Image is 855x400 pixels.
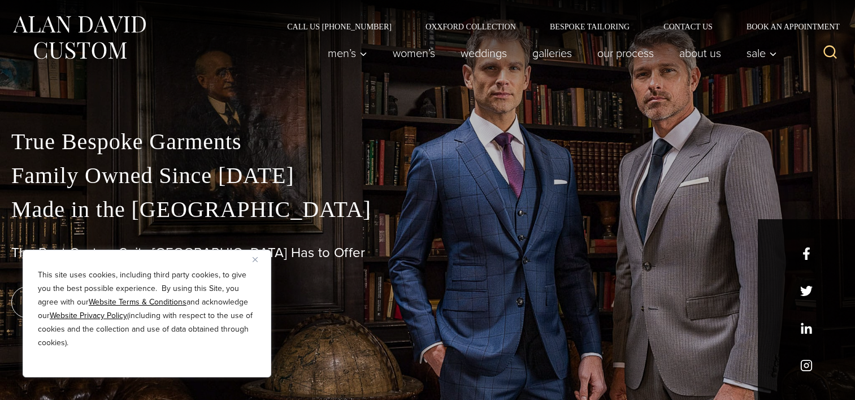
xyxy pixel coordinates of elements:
[11,12,147,63] img: Alan David Custom
[448,42,520,64] a: weddings
[585,42,667,64] a: Our Process
[253,257,258,262] img: Close
[50,310,127,321] a: Website Privacy Policy
[270,23,844,31] nav: Secondary Navigation
[817,40,844,67] button: View Search Form
[253,253,266,266] button: Close
[533,23,646,31] a: Bespoke Tailoring
[11,286,170,318] a: book an appointment
[646,23,730,31] a: Contact Us
[667,42,734,64] a: About Us
[270,23,409,31] a: Call Us [PHONE_NUMBER]
[730,23,844,31] a: Book an Appointment
[747,47,777,59] span: Sale
[89,296,186,308] a: Website Terms & Conditions
[11,245,844,261] h1: The Best Custom Suits [GEOGRAPHIC_DATA] Has to Offer
[520,42,585,64] a: Galleries
[380,42,448,64] a: Women’s
[409,23,533,31] a: Oxxford Collection
[38,268,256,350] p: This site uses cookies, including third party cookies, to give you the best possible experience. ...
[11,125,844,227] p: True Bespoke Garments Family Owned Since [DATE] Made in the [GEOGRAPHIC_DATA]
[328,47,367,59] span: Men’s
[315,42,783,64] nav: Primary Navigation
